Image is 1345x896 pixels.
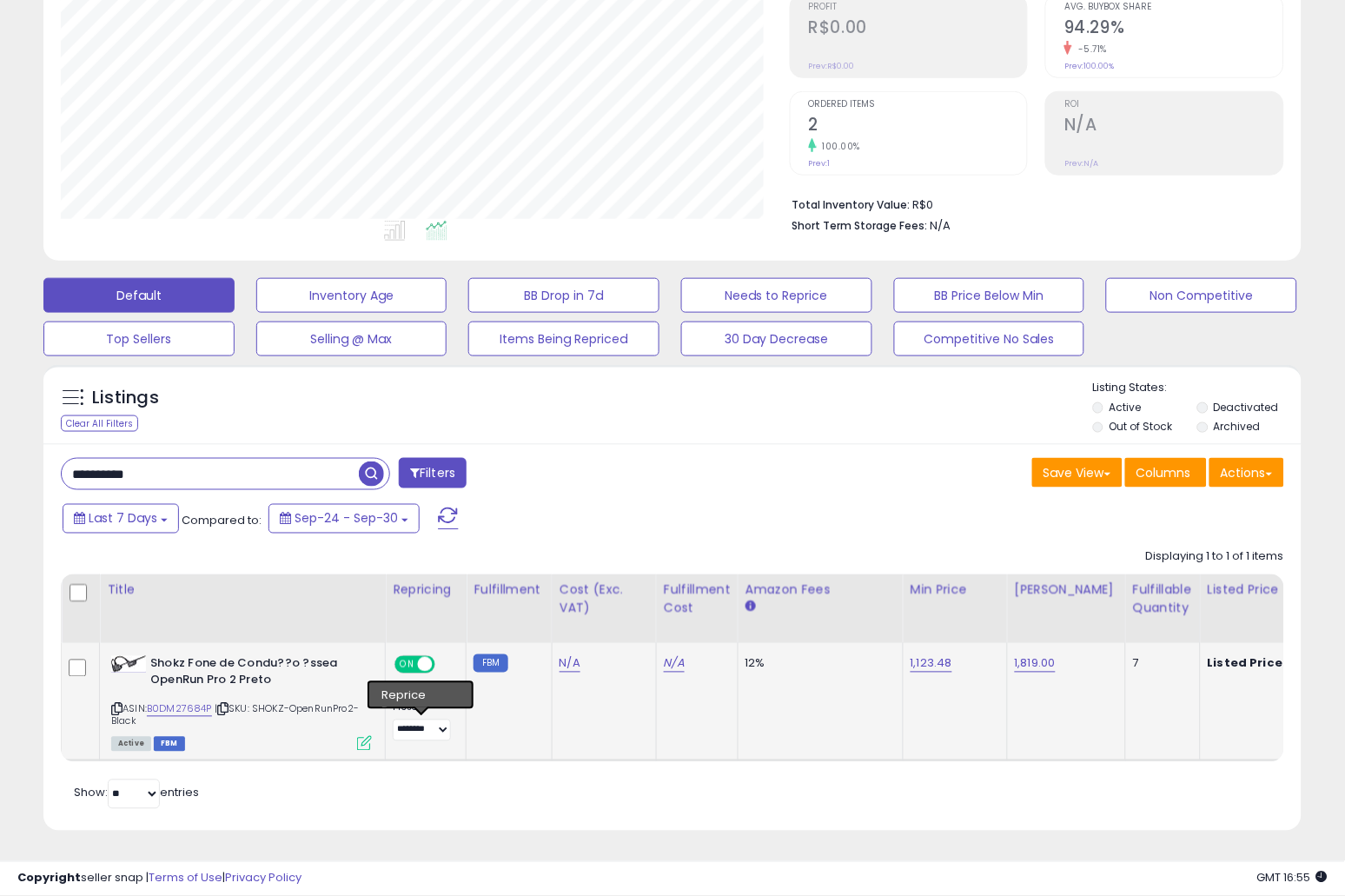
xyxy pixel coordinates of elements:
[1209,458,1284,488] button: Actions
[1208,655,1287,672] b: Listed Price:
[809,100,1028,110] span: Ordered Items
[256,322,447,356] button: Selling @ Max
[474,581,544,600] div: Fulfillment
[1064,100,1283,110] span: ROI
[809,115,1028,138] h2: 2
[111,737,151,752] span: All listings currently available for purchase on Amazon
[894,278,1085,313] button: BB Price Below Min
[468,322,659,356] button: Items Being Repriced
[393,683,453,699] div: Low. Comp
[745,600,756,615] small: Amazon Fees.
[74,785,199,801] span: Show: entries
[809,158,831,169] small: Prev: 1
[1214,400,1279,415] label: Deactivated
[1064,61,1114,71] small: Prev: 100.00%
[911,655,952,673] a: 1,123.48
[474,654,507,673] small: FBM
[792,218,928,233] b: Short Term Storage Fees:
[147,702,212,717] a: B0DM27684P
[295,510,398,528] span: Sep-24 - Sep-30
[107,581,378,600] div: Title
[63,504,179,534] button: Last 7 Days
[792,197,911,212] b: Total Inventory Value:
[268,504,420,534] button: Sep-24 - Sep-30
[1064,3,1283,12] span: Avg. Buybox Share
[111,702,359,728] span: | SKU: SHOKZ-OpenRunPro2-Black
[1133,656,1187,672] div: 7
[149,870,222,886] a: Terms of Use
[664,655,685,673] a: N/A
[817,140,861,153] small: 100.00%
[560,655,580,673] a: N/A
[17,870,81,886] strong: Copyright
[393,702,453,741] div: Preset:
[681,322,872,356] button: 30 Day Decrease
[61,415,138,432] div: Clear All Filters
[1015,581,1118,600] div: [PERSON_NAME]
[154,737,185,752] span: FBM
[111,656,372,749] div: ASIN:
[256,278,447,313] button: Inventory Age
[792,193,1271,214] li: R$0
[1257,870,1328,886] span: 2025-10-8 16:55 GMT
[1064,158,1098,169] small: Prev: N/A
[468,278,659,313] button: BB Drop in 7d
[809,3,1028,12] span: Profit
[1064,17,1283,41] h2: 94.29%
[182,512,262,528] span: Compared to:
[150,656,361,693] b: Shokz Fone de Condu??o ?ssea OpenRun Pro 2 Preto
[1072,43,1107,56] small: -5.71%
[894,322,1085,356] button: Competitive No Sales
[17,871,301,887] div: seller snap | |
[89,510,157,528] span: Last 7 Days
[911,581,1000,600] div: Min Price
[809,61,855,71] small: Prev: R$0.00
[1064,115,1283,138] h2: N/A
[931,217,951,234] span: N/A
[1109,419,1172,434] label: Out of Stock
[681,278,872,313] button: Needs to Reprice
[1109,400,1141,415] label: Active
[225,870,301,886] a: Privacy Policy
[92,386,159,410] h5: Listings
[43,278,235,313] button: Default
[1133,581,1193,618] div: Fulfillable Quantity
[560,581,649,618] div: Cost (Exc. VAT)
[1136,464,1191,481] span: Columns
[1093,380,1302,396] p: Listing States:
[433,658,460,673] span: OFF
[664,581,731,618] div: Fulfillment Cost
[1015,655,1056,673] a: 1,819.00
[745,581,896,600] div: Amazon Fees
[43,322,235,356] button: Top Sellers
[396,658,418,673] span: ON
[399,458,467,488] button: Filters
[745,656,890,672] div: 12%
[1146,549,1284,566] div: Displaying 1 to 1 of 1 items
[393,581,459,600] div: Repricing
[1214,419,1261,434] label: Archived
[1125,458,1207,488] button: Columns
[1032,458,1123,488] button: Save View
[809,17,1028,41] h2: R$0.00
[111,656,146,673] img: 31+g52azyvL._SL40_.jpg
[1106,278,1297,313] button: Non Competitive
